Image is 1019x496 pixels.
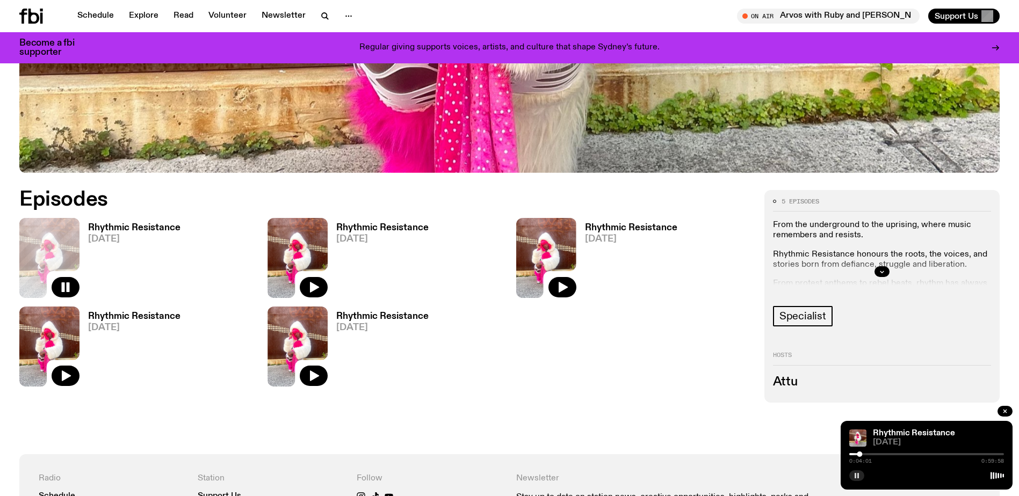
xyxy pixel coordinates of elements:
[782,199,819,205] span: 5 episodes
[255,9,312,24] a: Newsletter
[336,223,429,232] h3: Rhythmic Resistance
[737,9,920,24] button: On AirArvos with Ruby and [PERSON_NAME]
[167,9,200,24] a: Read
[39,473,185,484] h4: Radio
[328,312,429,386] a: Rhythmic Resistance[DATE]
[928,9,1000,24] button: Support Us
[935,11,978,21] span: Support Us
[71,9,120,24] a: Schedule
[873,429,955,437] a: Rhythmic Resistance
[19,39,88,57] h3: Become a fbi supporter
[88,312,180,321] h3: Rhythmic Resistance
[516,473,821,484] h4: Newsletter
[268,307,328,386] img: Attu crouches on gravel in front of a brown wall. They are wearing a white fur coat with a hood, ...
[773,352,991,365] h2: Hosts
[202,9,253,24] a: Volunteer
[773,220,991,240] p: From the underground to the uprising, where music remembers and resists.
[336,235,429,244] span: [DATE]
[773,376,991,388] h3: Attu
[88,223,180,232] h3: Rhythmic Resistance
[773,250,991,270] p: Rhythmic Resistance honours the roots, the voices, and stories born from defiance, struggle and l...
[88,235,180,244] span: [DATE]
[585,223,677,232] h3: Rhythmic Resistance
[849,429,866,447] img: Attu crouches on gravel in front of a brown wall. They are wearing a white fur coat with a hood, ...
[981,458,1004,464] span: 0:59:58
[359,43,660,53] p: Regular giving supports voices, artists, and culture that shape Sydney’s future.
[336,312,429,321] h3: Rhythmic Resistance
[873,439,1004,447] span: [DATE]
[773,306,833,326] a: Specialist
[198,473,344,484] h4: Station
[328,223,429,298] a: Rhythmic Resistance[DATE]
[516,218,576,298] img: Attu crouches on gravel in front of a brown wall. They are wearing a white fur coat with a hood, ...
[80,312,180,386] a: Rhythmic Resistance[DATE]
[268,218,328,298] img: Attu crouches on gravel in front of a brown wall. They are wearing a white fur coat with a hood, ...
[357,473,503,484] h4: Follow
[80,223,180,298] a: Rhythmic Resistance[DATE]
[336,323,429,332] span: [DATE]
[19,307,80,386] img: Attu crouches on gravel in front of a brown wall. They are wearing a white fur coat with a hood, ...
[19,190,669,209] h2: Episodes
[88,323,180,332] span: [DATE]
[849,458,872,464] span: 0:04:01
[576,223,677,298] a: Rhythmic Resistance[DATE]
[122,9,165,24] a: Explore
[585,235,677,244] span: [DATE]
[779,310,826,322] span: Specialist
